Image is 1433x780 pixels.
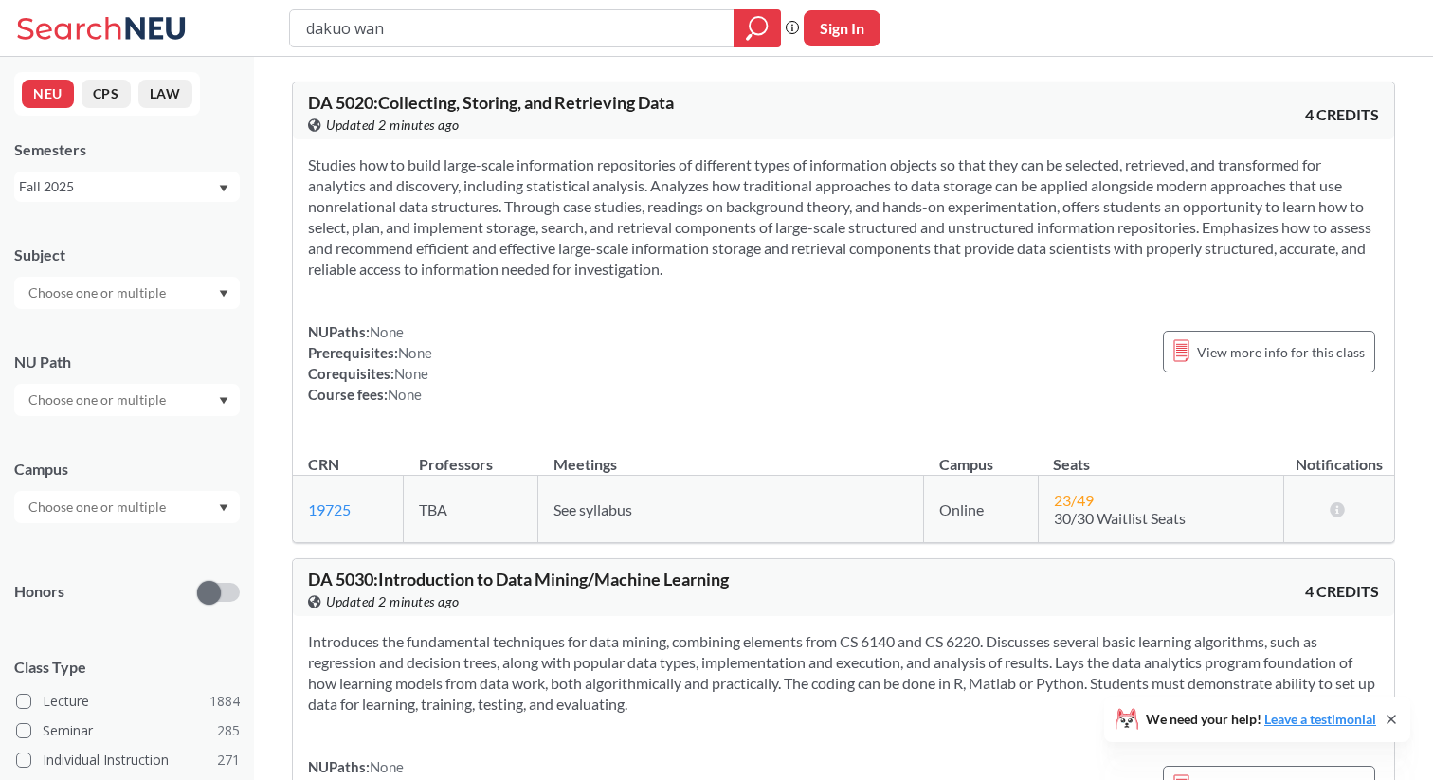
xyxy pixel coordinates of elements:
div: Dropdown arrow [14,277,240,309]
p: Honors [14,581,64,603]
span: 23 / 49 [1054,491,1094,509]
button: LAW [138,80,192,108]
span: We need your help! [1146,713,1376,726]
th: Campus [924,435,1039,476]
svg: Dropdown arrow [219,185,228,192]
span: View more info for this class [1197,340,1365,364]
div: Fall 2025 [19,176,217,197]
a: 19725 [308,500,351,518]
span: None [370,323,404,340]
span: Updated 2 minutes ago [326,591,460,612]
label: Lecture [16,689,240,714]
span: None [370,758,404,775]
span: None [398,344,432,361]
div: CRN [308,454,339,475]
section: Studies how to build large-scale information repositories of different types of information objec... [308,154,1379,280]
th: Notifications [1284,435,1394,476]
div: Fall 2025Dropdown arrow [14,172,240,202]
input: Choose one or multiple [19,496,178,518]
div: NUPaths: Prerequisites: Corequisites: Course fees: [308,321,432,405]
button: NEU [22,80,74,108]
div: NU Path [14,352,240,372]
div: Semesters [14,139,240,160]
div: Dropdown arrow [14,384,240,416]
span: DA 5020 : Collecting, Storing, and Retrieving Data [308,92,674,113]
label: Individual Instruction [16,748,240,772]
span: 30/30 Waitlist Seats [1054,509,1186,527]
span: 285 [217,720,240,741]
input: Choose one or multiple [19,389,178,411]
span: 1884 [209,691,240,712]
button: Sign In [804,10,880,46]
svg: magnifying glass [746,15,769,42]
span: None [388,386,422,403]
span: 4 CREDITS [1305,104,1379,125]
button: CPS [82,80,131,108]
a: Leave a testimonial [1264,711,1376,727]
span: DA 5030 : Introduction to Data Mining/Machine Learning [308,569,729,590]
span: See syllabus [553,500,632,518]
input: Choose one or multiple [19,281,178,304]
section: Introduces the fundamental techniques for data mining, combining elements from CS 6140 and CS 622... [308,631,1379,715]
th: Seats [1038,435,1284,476]
span: 4 CREDITS [1305,581,1379,602]
span: Updated 2 minutes ago [326,115,460,136]
span: Class Type [14,657,240,678]
input: Class, professor, course number, "phrase" [304,12,720,45]
th: Meetings [538,435,924,476]
svg: Dropdown arrow [219,504,228,512]
span: None [394,365,428,382]
label: Seminar [16,718,240,743]
svg: Dropdown arrow [219,397,228,405]
div: Campus [14,459,240,480]
span: 271 [217,750,240,771]
div: Subject [14,245,240,265]
td: Online [924,476,1039,543]
td: TBA [404,476,538,543]
th: Professors [404,435,538,476]
div: magnifying glass [734,9,781,47]
div: Dropdown arrow [14,491,240,523]
svg: Dropdown arrow [219,290,228,298]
